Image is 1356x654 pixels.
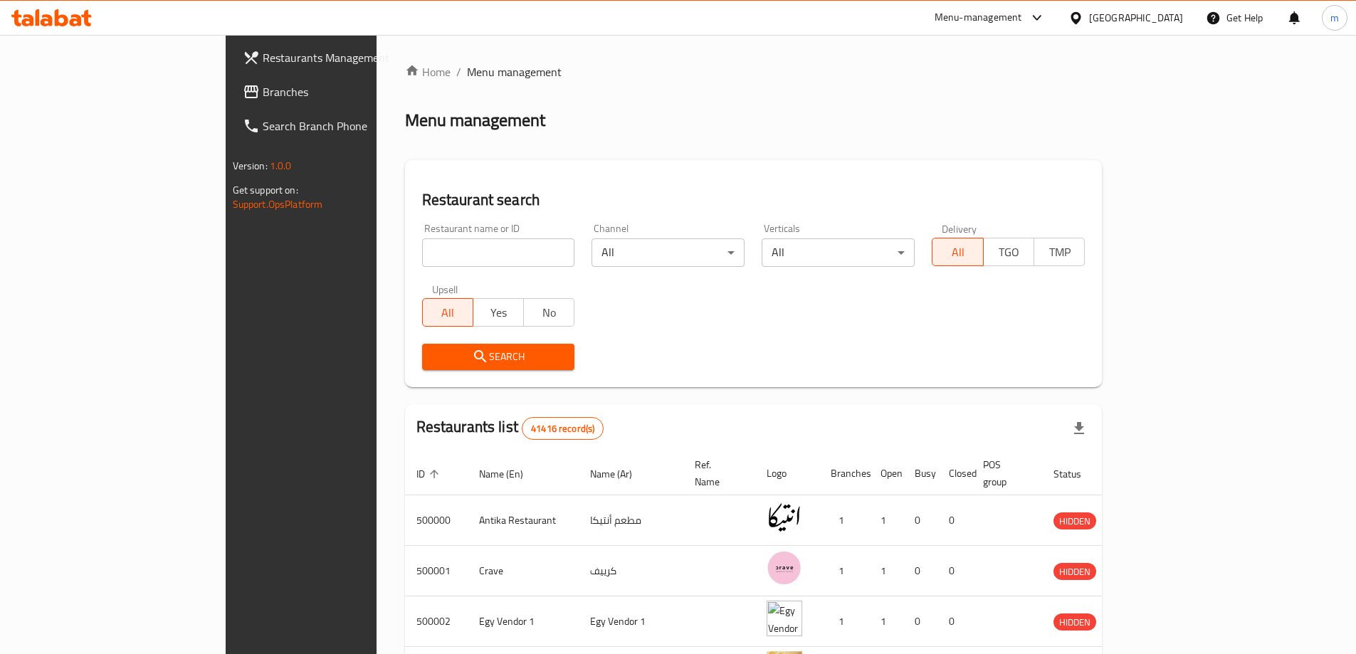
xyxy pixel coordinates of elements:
h2: Restaurants list [416,416,604,440]
a: Branches [231,75,452,109]
td: 1 [869,546,903,596]
span: Name (En) [479,465,542,482]
td: 1 [869,596,903,647]
input: Search for restaurant name or ID.. [422,238,575,267]
td: 0 [937,495,972,546]
th: Open [869,452,903,495]
div: Total records count [522,417,604,440]
th: Busy [903,452,937,495]
button: TMP [1034,238,1085,266]
span: HIDDEN [1053,614,1096,631]
span: TGO [989,242,1029,263]
span: Ref. Name [695,456,738,490]
td: 1 [869,495,903,546]
span: All [429,302,468,323]
img: Egy Vendor 1 [767,601,802,636]
td: Egy Vendor 1 [579,596,683,647]
span: 41416 record(s) [522,422,603,436]
button: Yes [473,298,524,327]
span: Yes [479,302,518,323]
button: TGO [983,238,1034,266]
img: Crave [767,550,802,586]
span: Version: [233,157,268,175]
span: TMP [1040,242,1079,263]
td: مطعم أنتيكا [579,495,683,546]
span: HIDDEN [1053,513,1096,529]
td: Crave [468,546,579,596]
a: Support.OpsPlatform [233,195,323,213]
th: Closed [937,452,972,495]
span: Branches [263,83,441,100]
span: Restaurants Management [263,49,441,66]
span: 1.0.0 [270,157,292,175]
td: كرييف [579,546,683,596]
th: Logo [755,452,819,495]
a: Restaurants Management [231,41,452,75]
td: 1 [819,495,869,546]
nav: breadcrumb [405,63,1103,80]
td: Egy Vendor 1 [468,596,579,647]
div: All [592,238,745,267]
td: 0 [903,495,937,546]
td: 0 [903,546,937,596]
button: Search [422,344,575,370]
div: All [762,238,915,267]
label: Upsell [432,284,458,294]
div: HIDDEN [1053,563,1096,580]
span: Search Branch Phone [263,117,441,135]
td: Antika Restaurant [468,495,579,546]
span: POS group [983,456,1025,490]
button: No [523,298,574,327]
td: 0 [937,596,972,647]
span: Menu management [467,63,562,80]
button: All [422,298,473,327]
span: All [938,242,977,263]
td: 0 [937,546,972,596]
label: Delivery [942,223,977,233]
h2: Menu management [405,109,545,132]
button: All [932,238,983,266]
th: Branches [819,452,869,495]
span: m [1330,10,1339,26]
span: Get support on: [233,181,298,199]
span: ID [416,465,443,482]
div: [GEOGRAPHIC_DATA] [1089,10,1183,26]
a: Search Branch Phone [231,109,452,143]
td: 0 [903,596,937,647]
span: Name (Ar) [590,465,651,482]
span: Search [433,348,564,366]
li: / [456,63,461,80]
span: Status [1053,465,1100,482]
td: 1 [819,596,869,647]
img: Antika Restaurant [767,500,802,535]
span: No [530,302,569,323]
div: Export file [1062,411,1096,445]
span: HIDDEN [1053,564,1096,580]
h2: Restaurant search [422,189,1086,211]
td: 1 [819,546,869,596]
div: Menu-management [935,9,1022,26]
